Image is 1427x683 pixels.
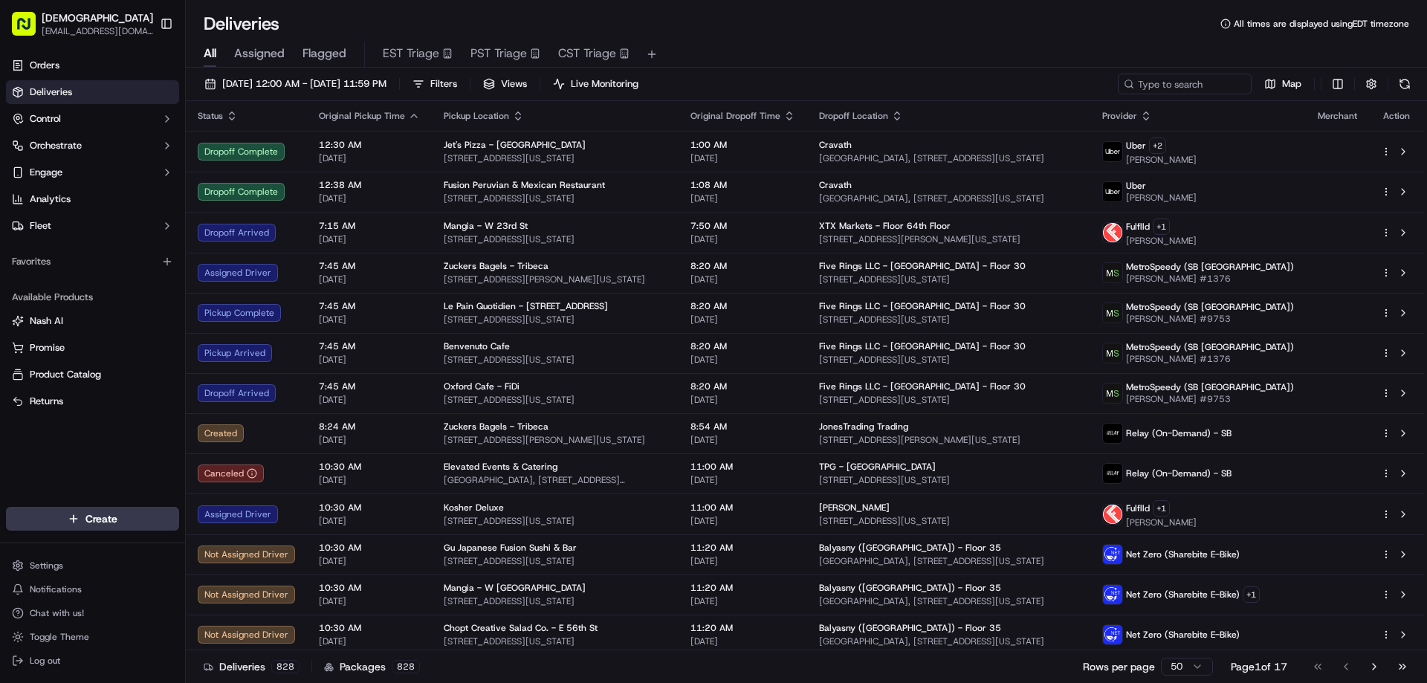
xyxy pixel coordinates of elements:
a: Product Catalog [12,368,173,381]
button: Promise [6,336,179,360]
span: All times are displayed using EDT timezone [1234,18,1409,30]
span: Uber [1126,140,1146,152]
span: Analytics [30,192,71,206]
button: [DATE] 12:00 AM - [DATE] 11:59 PM [198,74,393,94]
img: metro_speed_logo.png [1103,383,1122,403]
span: PST Triage [470,45,527,62]
span: JonesTrading Trading [819,421,908,433]
a: Nash AI [12,314,173,328]
span: [DATE] [690,515,795,527]
button: Refresh [1394,74,1415,94]
a: Promise [12,341,173,355]
input: Got a question? Start typing here... [39,96,268,111]
span: Net Zero (Sharebite E-Bike) [1126,589,1240,601]
img: uber-new-logo.jpeg [1103,182,1122,201]
span: MetroSpeedy (SB [GEOGRAPHIC_DATA]) [1126,301,1294,313]
span: [DATE] [319,314,420,326]
span: MetroSpeedy (SB [GEOGRAPHIC_DATA]) [1126,341,1294,353]
img: relay_logo_black.png [1103,424,1122,443]
img: net_zero_logo.png [1103,585,1122,604]
span: 10:30 AM [319,542,420,554]
span: [DATE] [690,474,795,486]
img: profile_Fulflld_OnFleet_Thistle_SF.png [1103,505,1122,524]
span: Settings [30,560,63,572]
span: [STREET_ADDRESS][US_STATE] [819,515,1078,527]
span: 1:00 AM [690,139,795,151]
img: profile_Fulflld_OnFleet_Thistle_SF.png [1103,223,1122,242]
span: [DATE] [319,152,420,164]
span: 11:20 AM [690,582,795,594]
span: Net Zero (Sharebite E-Bike) [1126,629,1240,641]
div: Favorites [6,250,179,273]
span: Flagged [302,45,346,62]
span: [STREET_ADDRESS][PERSON_NAME][US_STATE] [444,434,667,446]
img: net_zero_logo.png [1103,545,1122,564]
span: [STREET_ADDRESS][US_STATE] [819,314,1078,326]
span: Views [501,77,527,91]
div: 📗 [15,217,27,229]
img: uber-new-logo.jpeg [1103,142,1122,161]
span: [DATE] [319,515,420,527]
span: [DATE] [690,273,795,285]
span: 10:30 AM [319,502,420,514]
span: Oxford Cafe - FiDi [444,381,520,392]
div: Canceled [198,464,264,482]
span: 8:20 AM [690,300,795,312]
span: Gu Japanese Fusion Sushi & Bar [444,542,577,554]
span: Five Rings LLC - [GEOGRAPHIC_DATA] - Floor 30 [819,260,1026,272]
span: [GEOGRAPHIC_DATA], [STREET_ADDRESS][US_STATE] [819,595,1078,607]
span: Toggle Theme [30,631,89,643]
span: Status [198,110,223,122]
span: [STREET_ADDRESS][US_STATE] [444,192,667,204]
span: Fulflld [1126,221,1150,233]
span: Cravath [819,179,852,191]
span: [GEOGRAPHIC_DATA], [STREET_ADDRESS][US_STATE] [819,192,1078,204]
span: Cravath [819,139,852,151]
span: [DATE] [319,474,420,486]
span: 8:20 AM [690,340,795,352]
div: Packages [324,659,420,674]
span: 7:45 AM [319,381,420,392]
span: Merchant [1318,110,1357,122]
span: [PERSON_NAME] [1126,154,1197,166]
span: Fulflld [1126,502,1150,514]
span: Five Rings LLC - [GEOGRAPHIC_DATA] - Floor 30 [819,340,1026,352]
span: [STREET_ADDRESS][US_STATE] [444,314,667,326]
span: Benvenuto Cafe [444,340,510,352]
span: Provider [1102,110,1137,122]
span: Knowledge Base [30,216,114,230]
a: Deliveries [6,80,179,104]
span: 8:20 AM [690,381,795,392]
div: 💻 [126,217,137,229]
span: [STREET_ADDRESS][PERSON_NAME][US_STATE] [819,233,1078,245]
img: net_zero_logo.png [1103,625,1122,644]
span: [GEOGRAPHIC_DATA], [STREET_ADDRESS][US_STATE] [819,635,1078,647]
span: Mangia - W [GEOGRAPHIC_DATA] [444,582,586,594]
span: Engage [30,166,62,179]
span: [STREET_ADDRESS][US_STATE] [819,394,1078,406]
div: Available Products [6,285,179,309]
span: Relay (On-Demand) - SB [1126,467,1232,479]
span: 11:00 AM [690,461,795,473]
span: Live Monitoring [571,77,638,91]
span: [DATE] [319,233,420,245]
span: TPG - [GEOGRAPHIC_DATA] [819,461,936,473]
span: [DATE] [319,354,420,366]
span: Five Rings LLC - [GEOGRAPHIC_DATA] - Floor 30 [819,381,1026,392]
a: Powered byPylon [105,251,180,263]
button: [EMAIL_ADDRESS][DOMAIN_NAME] [42,25,153,37]
span: [DATE] [319,555,420,567]
button: [DEMOGRAPHIC_DATA] [42,10,153,25]
button: Settings [6,555,179,576]
span: Original Dropoff Time [690,110,780,122]
p: Rows per page [1083,659,1155,674]
span: [PERSON_NAME] [1126,235,1197,247]
span: [STREET_ADDRESS][US_STATE] [444,635,667,647]
span: Orders [30,59,59,72]
button: Fleet [6,214,179,238]
span: [DATE] [319,595,420,607]
span: Notifications [30,583,82,595]
span: [PERSON_NAME] #9753 [1126,393,1294,405]
span: [PERSON_NAME] [1126,192,1197,204]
